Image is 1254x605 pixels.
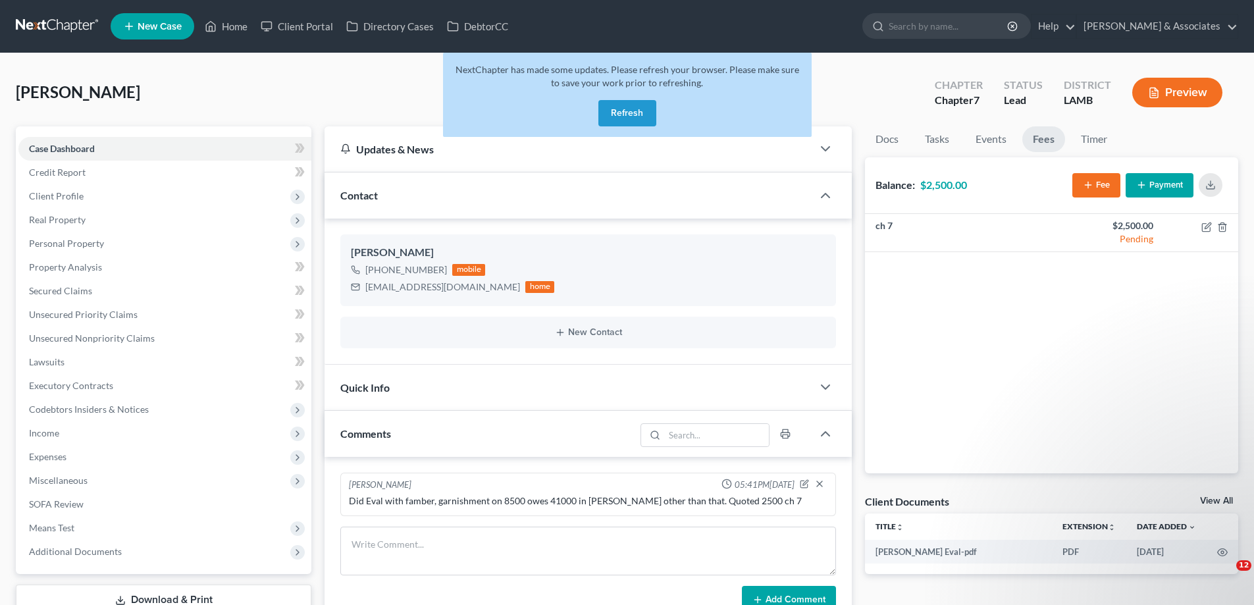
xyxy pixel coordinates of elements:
div: Chapter [935,93,983,108]
span: Contact [340,189,378,201]
a: Lawsuits [18,350,311,374]
div: mobile [452,264,485,276]
span: Case Dashboard [29,143,95,154]
strong: $2,500.00 [920,178,967,191]
a: Directory Cases [340,14,440,38]
input: Search by name... [889,14,1009,38]
span: NextChapter has made some updates. Please refresh your browser. Please make sure to save your wor... [456,64,799,88]
div: Client Documents [865,494,949,508]
span: Comments [340,427,391,440]
a: DebtorCC [440,14,515,38]
span: Secured Claims [29,285,92,296]
a: Executory Contracts [18,374,311,398]
a: SOFA Review [18,492,311,516]
i: unfold_more [1108,523,1116,531]
a: Case Dashboard [18,137,311,161]
input: Search... [665,424,770,446]
span: 7 [974,93,980,106]
div: Status [1004,78,1043,93]
span: Executory Contracts [29,380,113,391]
span: Income [29,427,59,438]
div: Pending [1062,232,1153,246]
span: 05:41PM[DATE] [735,479,795,491]
a: Help [1032,14,1076,38]
i: unfold_more [896,523,904,531]
td: [PERSON_NAME] Eval-pdf [865,540,1052,564]
div: Chapter [935,78,983,93]
td: PDF [1052,540,1126,564]
a: Unsecured Nonpriority Claims [18,327,311,350]
button: Refresh [598,100,656,126]
span: Property Analysis [29,261,102,273]
span: Personal Property [29,238,104,249]
button: Preview [1132,78,1222,107]
a: Home [198,14,254,38]
button: Payment [1126,173,1193,197]
a: Tasks [914,126,960,152]
button: Fee [1072,173,1120,197]
a: Secured Claims [18,279,311,303]
div: $2,500.00 [1062,219,1153,232]
span: Unsecured Nonpriority Claims [29,332,155,344]
div: Did Eval with famber, garnishment on 8500 owes 41000 in [PERSON_NAME] other than that. Quoted 250... [349,494,827,508]
a: Credit Report [18,161,311,184]
strong: Balance: [875,178,915,191]
td: [DATE] [1126,540,1207,564]
div: Lead [1004,93,1043,108]
div: [EMAIL_ADDRESS][DOMAIN_NAME] [365,280,520,294]
a: Titleunfold_more [875,521,904,531]
a: Unsecured Priority Claims [18,303,311,327]
span: Lawsuits [29,356,65,367]
div: [PERSON_NAME] [351,245,825,261]
span: Codebtors Insiders & Notices [29,404,149,415]
iframe: Intercom live chat [1209,560,1241,592]
div: home [525,281,554,293]
a: Property Analysis [18,255,311,279]
a: Client Portal [254,14,340,38]
button: New Contact [351,327,825,338]
a: Docs [865,126,909,152]
a: Fees [1022,126,1065,152]
span: Quick Info [340,381,390,394]
td: ch 7 [865,214,1051,252]
div: District [1064,78,1111,93]
span: [PERSON_NAME] [16,82,140,101]
span: Real Property [29,214,86,225]
a: View All [1200,496,1233,506]
span: Additional Documents [29,546,122,557]
a: Extensionunfold_more [1062,521,1116,531]
span: New Case [138,22,182,32]
a: Events [965,126,1017,152]
span: Miscellaneous [29,475,88,486]
span: Credit Report [29,167,86,178]
div: [PHONE_NUMBER] [365,263,447,276]
span: Unsecured Priority Claims [29,309,138,320]
i: expand_more [1188,523,1196,531]
span: Expenses [29,451,66,462]
a: Date Added expand_more [1137,521,1196,531]
a: [PERSON_NAME] & Associates [1077,14,1238,38]
div: Updates & News [340,142,797,156]
span: Means Test [29,522,74,533]
div: LAMB [1064,93,1111,108]
span: SOFA Review [29,498,84,510]
span: Client Profile [29,190,84,201]
a: Timer [1070,126,1118,152]
span: 12 [1236,560,1251,571]
div: [PERSON_NAME] [349,479,411,492]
